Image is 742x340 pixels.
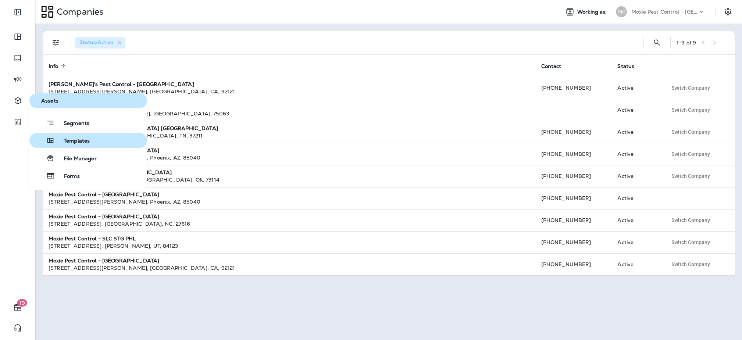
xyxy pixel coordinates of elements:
div: [STREET_ADDRESS] , [GEOGRAPHIC_DATA] , NC , 27616 [49,220,529,228]
button: Forms [29,168,147,183]
td: Active [611,253,661,275]
span: Assets [32,98,144,104]
div: [STREET_ADDRESS][PERSON_NAME] , [GEOGRAPHIC_DATA] , CA , 92121 [49,88,529,95]
span: 19 [17,299,27,307]
span: Forms [55,173,80,180]
span: Switch Company [671,173,710,179]
span: Segments [55,120,89,128]
td: Active [611,231,661,253]
div: [STREET_ADDRESS] , [PERSON_NAME] , [GEOGRAPHIC_DATA] , 75063 [49,110,529,117]
span: File Manager [55,155,97,162]
div: [STREET_ADDRESS] , [US_STATE][GEOGRAPHIC_DATA] , OK , 73114 [49,176,529,183]
td: Active [611,209,661,231]
strong: Moxie Pest Control - SLC STG PHL [49,235,136,242]
td: [PHONE_NUMBER] [535,165,612,187]
div: MP [616,6,627,17]
td: Active [611,187,661,209]
strong: Moxie Pest Control - [GEOGRAPHIC_DATA] [49,191,159,198]
td: Active [611,121,661,143]
td: Active [611,77,661,99]
strong: Moxie Pest Control - [GEOGRAPHIC_DATA] [49,257,159,264]
span: Status : Active [79,39,113,46]
span: Switch Company [671,218,710,223]
div: [GEOGRAPHIC_DATA] 510 , [GEOGRAPHIC_DATA] , TN , 37211 [49,132,529,139]
button: File Manager [29,151,147,165]
td: Active [611,143,661,165]
td: [PHONE_NUMBER] [535,77,612,99]
td: [PHONE_NUMBER] [535,143,612,165]
span: Contact [541,63,561,69]
td: Active [611,99,661,121]
td: [PHONE_NUMBER] [535,121,612,143]
button: Segments [29,115,147,130]
span: Switch Company [671,151,710,157]
td: [PHONE_NUMBER] [535,187,612,209]
button: Expand Sidebar [7,5,28,19]
td: [PHONE_NUMBER] [535,209,612,231]
button: Templates [29,133,147,148]
span: Working as: [577,9,609,15]
button: Filters [49,35,63,50]
td: Active [611,165,661,187]
p: Moxie Pest Control - [GEOGRAPHIC_DATA] [631,9,698,15]
span: Switch Company [671,129,710,135]
button: Search Companies [650,35,664,50]
td: [PHONE_NUMBER] [535,231,612,253]
span: Switch Company [671,240,710,245]
div: [STREET_ADDRESS][PERSON_NAME] , [GEOGRAPHIC_DATA] , CA , 92121 [49,264,529,272]
span: Switch Company [671,262,710,267]
span: Status [617,63,634,69]
div: [STREET_ADDRESS] , [PERSON_NAME] , UT , 84123 [49,242,529,250]
div: [STREET_ADDRESS][PERSON_NAME] , Phoenix , AZ , 85040 [49,154,529,161]
span: Switch Company [671,85,710,90]
div: [STREET_ADDRESS][PERSON_NAME] , Phoenix , AZ , 85040 [49,198,529,205]
span: Info [49,63,58,69]
strong: Moxie Pest Control - [GEOGRAPHIC_DATA] [49,213,159,220]
p: Companies [54,6,104,17]
div: 1 - 9 of 9 [677,40,696,46]
button: Assets [29,93,147,108]
span: Switch Company [671,107,710,112]
span: Templates [55,138,90,145]
td: [PHONE_NUMBER] [535,253,612,275]
strong: [PERSON_NAME]'s Pest Control - [GEOGRAPHIC_DATA] [49,81,194,87]
button: Settings [721,5,735,18]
